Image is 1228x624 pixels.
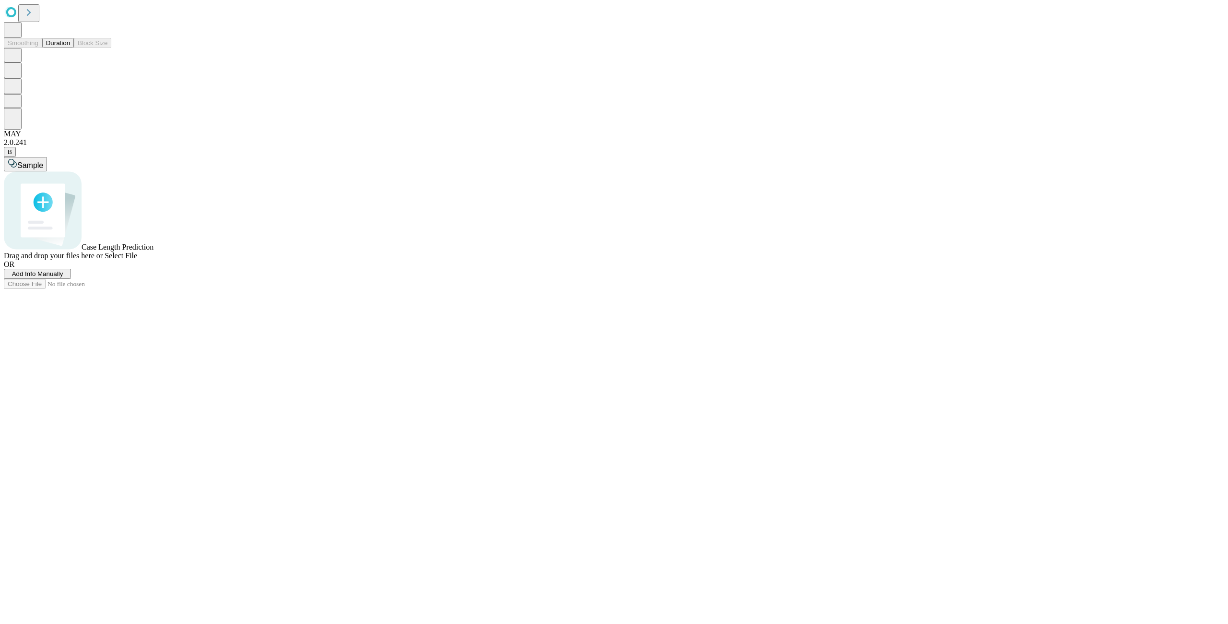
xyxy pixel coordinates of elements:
span: Select File [105,252,137,260]
span: Sample [17,161,43,169]
span: OR [4,260,14,268]
div: MAY [4,130,1224,138]
button: Sample [4,157,47,171]
button: Smoothing [4,38,42,48]
button: Block Size [74,38,111,48]
span: Drag and drop your files here or [4,252,103,260]
button: Add Info Manually [4,269,71,279]
span: Case Length Prediction [82,243,153,251]
button: B [4,147,16,157]
div: 2.0.241 [4,138,1224,147]
button: Duration [42,38,74,48]
span: B [8,148,12,156]
span: Add Info Manually [12,270,63,277]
